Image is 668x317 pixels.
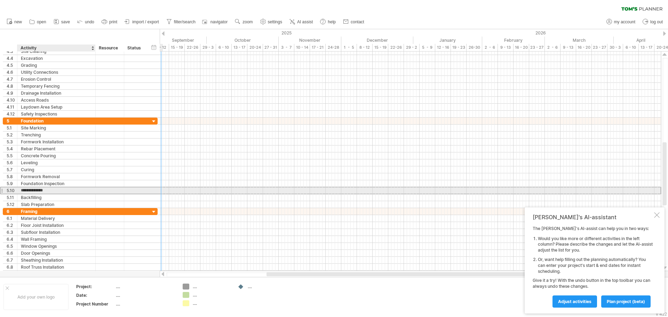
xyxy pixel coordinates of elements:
div: 19 - 23 [451,44,467,51]
div: 6.5 [7,243,17,249]
div: Curing [21,166,92,173]
div: 26-30 [467,44,482,51]
div: 3 - 7 [279,44,294,51]
div: 5.9 [7,180,17,187]
div: 5.11 [7,194,17,201]
div: 1 - 5 [341,44,357,51]
a: log out [641,17,665,26]
div: Utility Connections [21,69,92,76]
span: settings [268,19,282,24]
div: 17 - 21 [310,44,326,51]
div: Foundation Inspection [21,180,92,187]
div: 29 - 2 [404,44,420,51]
div: 22-26 [185,44,200,51]
div: Wall Framing [21,236,92,243]
a: settings [259,17,284,26]
span: zoom [242,19,253,24]
div: 6.9 [7,271,17,277]
div: 5.3 [7,138,17,145]
div: November 2025 [279,37,341,44]
div: 5.12 [7,201,17,208]
div: Material Delivery [21,215,92,222]
div: Drainage Installation [21,90,92,96]
li: Would you like more or different activities in the left column? Please describe the changes and l... [538,236,653,253]
div: 10 - 14 [294,44,310,51]
div: Framing [21,208,92,215]
a: contact [341,17,366,26]
div: Sheathing Installation [21,257,92,263]
div: 4.5 [7,62,17,69]
div: 6 - 10 [623,44,639,51]
span: plan project (beta) [607,299,645,304]
div: v 422 [656,311,667,317]
div: 5.7 [7,166,17,173]
div: Slab Preparation [21,201,92,208]
span: AI assist [297,19,313,24]
div: 6.7 [7,257,17,263]
div: 27 - 31 [263,44,279,51]
div: Foundation [21,118,92,124]
div: Roof Truss Installation [21,264,92,270]
div: 12 - 16 [435,44,451,51]
div: 8 - 12 [153,44,169,51]
div: 6.4 [7,236,17,243]
div: .... [116,301,174,307]
div: 2 - 6 [545,44,560,51]
a: new [5,17,24,26]
div: 6 - 10 [216,44,232,51]
div: 5.6 [7,159,17,166]
span: undo [85,19,94,24]
a: navigator [201,17,230,26]
div: Window Openings [21,243,92,249]
div: 6.3 [7,229,17,236]
div: 6 [7,208,17,215]
div: 5.10 [7,187,17,194]
a: help [318,17,338,26]
div: Access Roads [21,97,92,103]
div: September 2025 [138,37,207,44]
div: January 2026 [413,37,482,44]
span: my account [614,19,635,24]
div: 9 - 13 [498,44,514,51]
div: 2 - 6 [482,44,498,51]
div: December 2025 [341,37,413,44]
div: .... [193,292,231,298]
div: Erosion Control [21,76,92,82]
div: 20-24 [247,44,263,51]
div: 4.10 [7,97,17,103]
div: 5 [7,118,17,124]
div: Grading [21,62,92,69]
div: Subfloor Installation [21,229,92,236]
div: 4.9 [7,90,17,96]
div: 8 - 12 [357,44,373,51]
div: 23 - 27 [529,44,545,51]
div: Activity [21,45,92,51]
div: 16 - 20 [514,44,529,51]
div: Date: [76,292,114,298]
div: 5.8 [7,173,17,180]
div: Roof Sheathing [21,271,92,277]
div: 4.4 [7,55,17,62]
a: save [52,17,72,26]
div: Floor Joist Installation [21,222,92,229]
div: [PERSON_NAME]'s AI-assistant [533,214,653,221]
div: February 2026 [482,37,545,44]
div: March 2026 [545,37,614,44]
span: filter/search [174,19,196,24]
div: The [PERSON_NAME]'s AI-assist can help you in two ways: Give it a try! With the undo button in th... [533,226,653,307]
div: 4.8 [7,83,17,89]
div: Door Openings [21,250,92,256]
div: .... [248,284,286,290]
div: .... [116,284,174,290]
span: open [37,19,46,24]
div: .... [193,284,231,290]
span: print [109,19,117,24]
div: 6.2 [7,222,17,229]
div: Resource [99,45,120,51]
a: print [100,17,119,26]
span: log out [650,19,663,24]
div: Trenching [21,132,92,138]
div: Project Number [76,301,114,307]
div: 13 - 17 [639,44,654,51]
div: Project: [76,284,114,290]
